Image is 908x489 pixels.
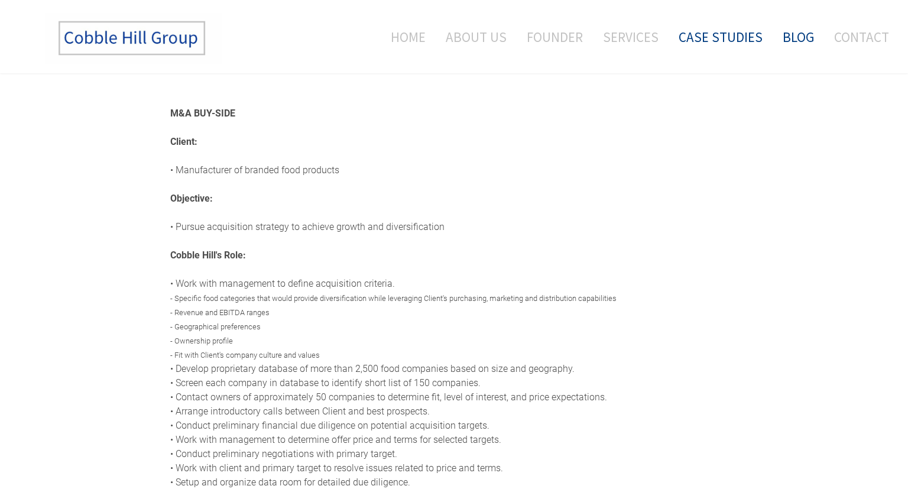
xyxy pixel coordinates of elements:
strong: M&A BUY-SIDE [170,108,235,119]
font: - Specific food categories that would provide diversification while leveraging Client's purchasin... [170,294,617,360]
strong: Client: [170,136,197,147]
a: Home [373,12,434,61]
a: Contact [825,12,889,61]
a: Founder [518,12,592,61]
img: The Cobble Hill Group LLC [45,12,222,64]
a: About Us [437,12,515,61]
a: Services [594,12,667,61]
a: Blog [774,12,823,61]
strong: Objective: [170,193,213,204]
a: Case Studies [670,12,771,61]
strong: Cobble Hill's Role: [170,250,246,261]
